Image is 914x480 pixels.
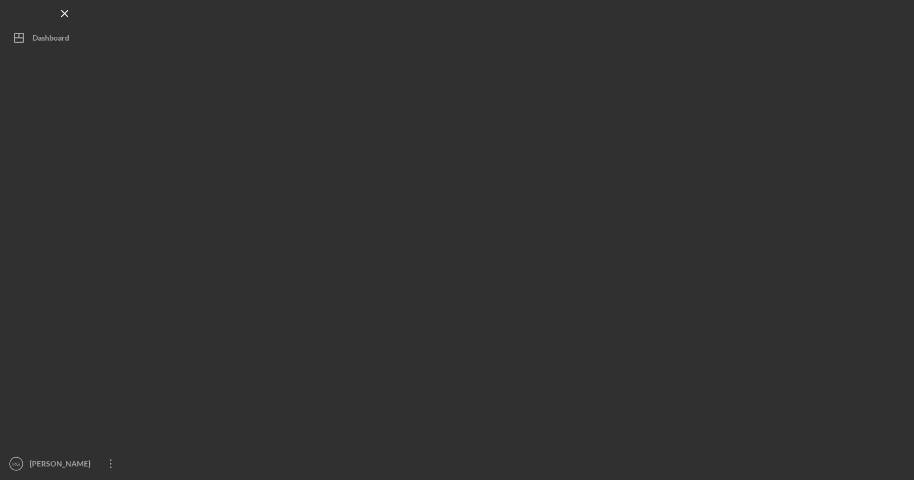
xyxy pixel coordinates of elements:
[32,27,69,51] div: Dashboard
[12,461,20,467] text: RG
[5,27,124,49] button: Dashboard
[5,453,124,475] button: RG[PERSON_NAME]
[27,453,97,477] div: [PERSON_NAME]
